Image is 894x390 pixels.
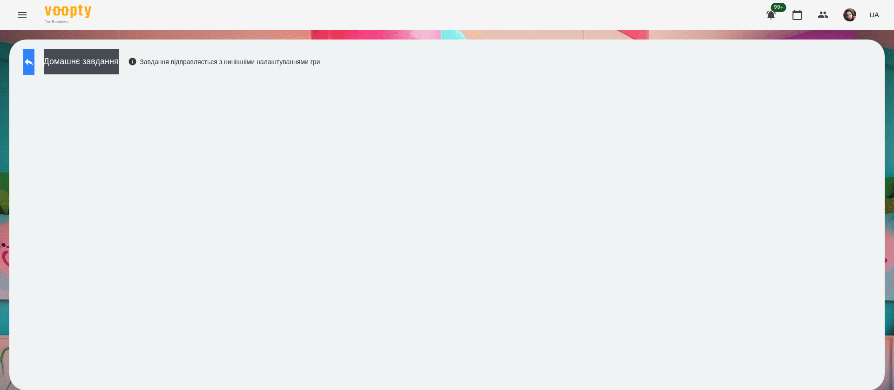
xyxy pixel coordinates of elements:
span: For Business [45,19,91,25]
button: UA [866,6,883,23]
img: 415cf204168fa55e927162f296ff3726.jpg [843,8,856,21]
img: Voopty Logo [45,5,91,18]
button: Menu [11,4,34,26]
button: Домашнє завдання [44,49,119,74]
span: 99+ [771,3,786,12]
div: Завдання відправляється з нинішніми налаштуваннями гри [128,57,320,66]
span: UA [869,10,879,20]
